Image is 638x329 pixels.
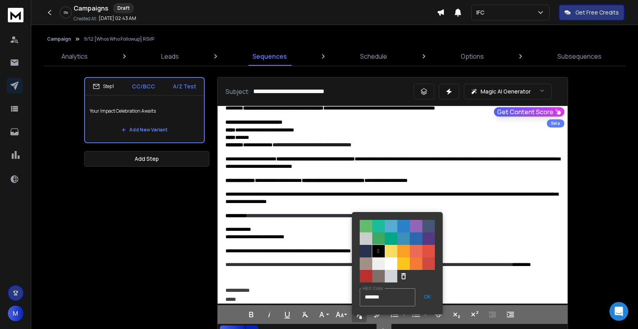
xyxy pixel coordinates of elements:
[449,307,464,322] button: Subscript
[557,52,602,61] p: Subsequences
[401,307,407,322] button: Ordered List
[47,36,71,42] button: Campaign
[461,52,484,61] p: Options
[225,87,250,96] p: Subject:
[559,5,624,20] button: Get Free Credits
[481,88,531,95] p: Magic AI Generator
[132,83,155,90] p: CC/BCC
[99,15,136,22] p: [DATE] 02:43 AM
[547,119,564,128] div: Beta
[420,289,435,305] button: OK
[90,100,199,122] p: Your Impact Celebration Awaits
[93,83,114,90] div: Step 1
[157,47,184,66] a: Leads
[467,307,482,322] button: Superscript
[74,16,97,22] p: Created At:
[476,9,487,16] p: IFC
[8,8,23,22] img: logo
[84,77,205,143] li: Step1CC/BCCA/Z TestYour Impact Celebration AwaitsAdd New Variant
[355,47,392,66] a: Schedule
[262,307,277,322] button: Italic (Ctrl+I)
[161,52,179,61] p: Leads
[422,307,429,322] button: Unordered List
[64,10,68,15] p: 0 %
[173,83,196,90] p: A/Z Test
[115,122,174,138] button: Add New Variant
[248,47,292,66] a: Sequences
[464,84,552,99] button: Magic AI Generator
[280,307,295,322] button: Underline (Ctrl+U)
[503,307,518,322] button: Increase Indent (Ctrl+])
[361,286,385,291] label: HEX Color
[609,302,628,321] div: Open Intercom Messenger
[298,307,313,322] button: Clear Formatting
[494,107,564,117] button: Get Content Score
[575,9,619,16] p: Get Free Credits
[113,3,134,13] div: Draft
[485,307,500,322] button: Decrease Indent (Ctrl+[)
[456,47,488,66] a: Options
[553,47,606,66] a: Subsequences
[431,307,446,322] button: Strikethrough (Ctrl+S)
[8,306,23,321] button: M
[61,52,88,61] p: Analytics
[57,47,92,66] a: Analytics
[409,307,424,322] button: Unordered List
[244,307,259,322] button: Bold (Ctrl+B)
[372,245,385,257] span: 
[252,52,287,61] p: Sequences
[74,4,108,13] h1: Campaigns
[84,36,154,42] p: 9/12 [Whos Who Followup] RSVP
[360,52,387,61] p: Schedule
[84,151,209,167] button: Add Step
